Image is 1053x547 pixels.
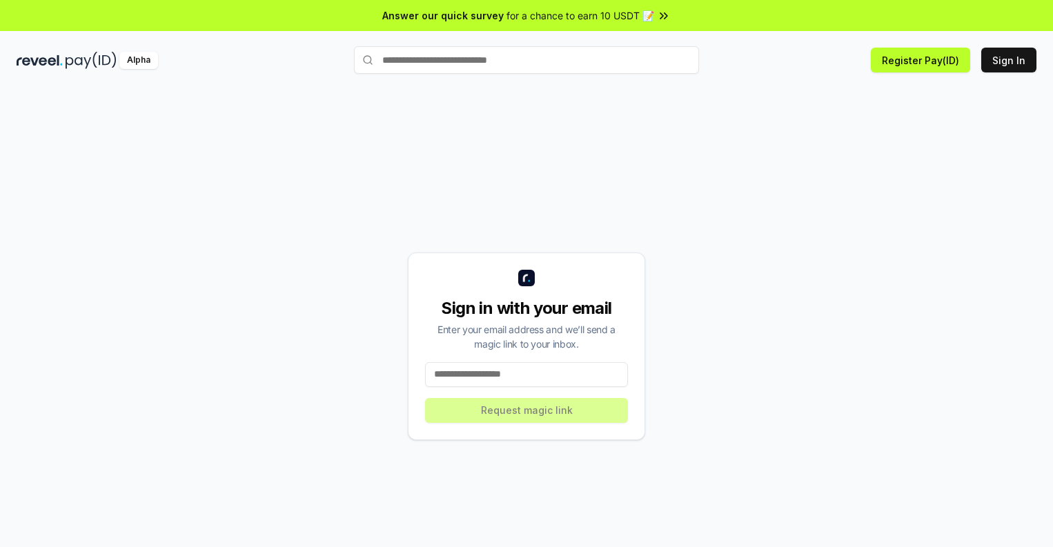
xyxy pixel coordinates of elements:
span: Answer our quick survey [382,8,504,23]
img: logo_small [518,270,535,286]
button: Register Pay(ID) [871,48,970,72]
div: Enter your email address and we’ll send a magic link to your inbox. [425,322,628,351]
span: for a chance to earn 10 USDT 📝 [506,8,654,23]
img: pay_id [66,52,117,69]
img: reveel_dark [17,52,63,69]
div: Alpha [119,52,158,69]
div: Sign in with your email [425,297,628,319]
button: Sign In [981,48,1036,72]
